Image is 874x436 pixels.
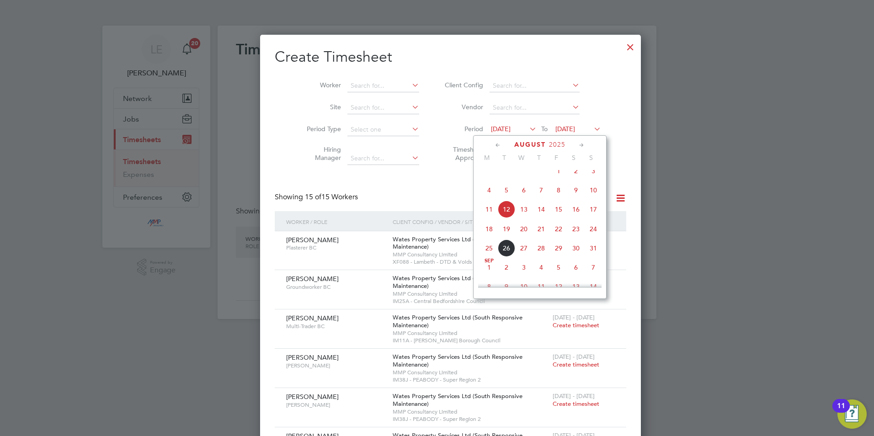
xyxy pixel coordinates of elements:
[275,48,626,67] h2: Create Timesheet
[550,181,567,199] span: 8
[496,154,513,162] span: T
[393,369,548,376] span: MMP Consultancy Limited
[393,274,522,290] span: Wates Property Services Ltd (South Responsive Maintenance)
[567,220,585,238] span: 23
[393,353,522,368] span: Wates Property Services Ltd (South Responsive Maintenance)
[498,239,515,257] span: 26
[513,154,530,162] span: W
[480,259,498,263] span: Sep
[347,101,419,114] input: Search for...
[490,101,580,114] input: Search for...
[275,192,360,202] div: Showing
[553,314,595,321] span: [DATE] - [DATE]
[478,154,496,162] span: M
[553,361,599,368] span: Create timesheet
[393,314,522,329] span: Wates Property Services Ltd (South Responsive Maintenance)
[393,337,548,344] span: IM11A - [PERSON_NAME] Borough Council
[515,278,533,295] span: 10
[480,220,498,238] span: 18
[393,330,548,337] span: MMP Consultancy Limited
[442,103,483,111] label: Vendor
[442,145,483,162] label: Timesheet Approver
[533,201,550,218] span: 14
[393,376,548,383] span: IM38J - PEABODY - Super Region 2
[515,239,533,257] span: 27
[585,278,602,295] span: 14
[550,201,567,218] span: 15
[533,239,550,257] span: 28
[286,323,386,330] span: Multi-Trader BC
[550,162,567,180] span: 1
[347,152,419,165] input: Search for...
[286,401,386,409] span: [PERSON_NAME]
[567,181,585,199] span: 9
[548,154,565,162] span: F
[393,415,548,423] span: IM38J - PEABODY - Super Region 2
[550,259,567,276] span: 5
[585,220,602,238] span: 24
[498,201,515,218] span: 12
[498,181,515,199] span: 5
[565,154,582,162] span: S
[286,236,339,244] span: [PERSON_NAME]
[393,235,522,251] span: Wates Property Services Ltd (South Responsive Maintenance)
[393,408,548,415] span: MMP Consultancy Limited
[533,220,550,238] span: 21
[305,192,321,202] span: 15 of
[393,290,548,298] span: MMP Consultancy Limited
[393,298,548,305] span: IM25A - Central Bedfordshire Council
[533,259,550,276] span: 4
[585,181,602,199] span: 10
[286,244,386,251] span: Plasterer BC
[286,362,386,369] span: [PERSON_NAME]
[549,141,565,149] span: 2025
[498,259,515,276] span: 2
[585,162,602,180] span: 3
[347,123,419,136] input: Select one
[533,181,550,199] span: 7
[390,211,550,232] div: Client Config / Vendor / Site
[515,201,533,218] span: 13
[300,125,341,133] label: Period Type
[567,162,585,180] span: 2
[567,259,585,276] span: 6
[553,321,599,329] span: Create timesheet
[553,392,595,400] span: [DATE] - [DATE]
[515,220,533,238] span: 20
[300,103,341,111] label: Site
[550,278,567,295] span: 12
[442,125,483,133] label: Period
[567,278,585,295] span: 13
[582,154,600,162] span: S
[347,80,419,92] input: Search for...
[553,400,599,408] span: Create timesheet
[550,239,567,257] span: 29
[567,239,585,257] span: 30
[837,399,867,429] button: Open Resource Center, 11 new notifications
[393,258,548,266] span: XF088 - Lambeth - DTD & Voids
[284,211,390,232] div: Worker / Role
[567,201,585,218] span: 16
[305,192,358,202] span: 15 Workers
[585,201,602,218] span: 17
[480,259,498,276] span: 1
[300,81,341,89] label: Worker
[286,314,339,322] span: [PERSON_NAME]
[514,141,546,149] span: August
[286,353,339,362] span: [PERSON_NAME]
[533,278,550,295] span: 11
[515,259,533,276] span: 3
[498,220,515,238] span: 19
[480,239,498,257] span: 25
[585,239,602,257] span: 31
[393,251,548,258] span: MMP Consultancy Limited
[538,123,550,135] span: To
[286,393,339,401] span: [PERSON_NAME]
[515,181,533,199] span: 6
[555,125,575,133] span: [DATE]
[286,283,386,291] span: Groundworker BC
[530,154,548,162] span: T
[585,259,602,276] span: 7
[300,145,341,162] label: Hiring Manager
[550,220,567,238] span: 22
